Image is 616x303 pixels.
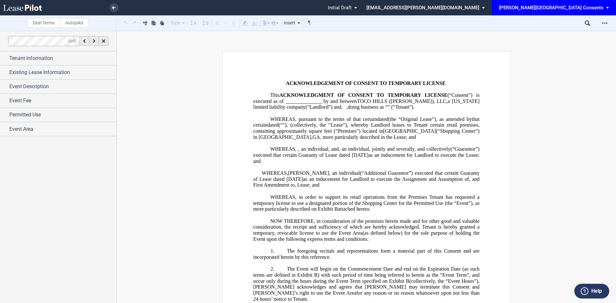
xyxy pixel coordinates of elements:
span: hours’ notice to Tenant. [260,296,308,302]
span: GA [312,134,320,140]
span: 0 [68,38,71,43]
span: Initial Draft [328,5,352,11]
a: B [406,278,409,284]
span: dated [377,116,388,122]
span: for any reason or no reason whatsoever upon not less than 24 [253,290,481,302]
span: , [446,98,448,104]
span: (“Guarantor”) executed that certain Guaranty of Lease dated [DATE] [253,146,481,158]
span: (“Consent”) is executed as of ______________ by and between [253,92,481,104]
span: NOW THEREFORE, in consideration of the promises herein made and for other good and valuable consi... [253,218,481,236]
span: ” ( [388,104,393,110]
label: Deal Terms [27,18,60,28]
span: Tenant Information [9,55,53,62]
button: Toggle Control Characters [305,19,313,27]
span: , jointly and severally, and collectively [369,146,450,152]
span: 1. [270,248,274,254]
span: , more particularly described in the Lease; and [320,134,416,140]
span: a [448,98,450,104]
span: Permitted Use [9,111,41,119]
span: square feet (“Premises”) located in [309,128,383,134]
span: , [341,104,343,110]
button: Cut [141,19,149,27]
span: (collectively, the “Event Hours”). [PERSON_NAME] acknowledges and agrees that [PERSON_NAME] may t... [253,278,481,296]
span: WHEREAS, [262,170,288,176]
span: , an individual [339,146,369,152]
label: Autopilot [60,18,89,28]
span: WHEREAS, pursuant to the terms of that certain [270,116,377,122]
span: ACKNOWLEDGMENT OF CONSENT TO TEMPORARY LICENSE [279,92,448,98]
div: Insert [283,19,302,27]
a: B [334,206,338,212]
span: The foregoing recitals and representations form a material part of this Consent and are incorpora... [253,248,481,260]
span: Existing Lease Information [9,69,70,76]
label: Help [591,287,602,295]
span: [PERSON_NAME] [288,170,329,176]
div: Open Lease options menu [600,18,610,28]
span: limited liability company [253,104,305,110]
button: Copy [150,19,158,27]
span: , [311,134,312,140]
span: 0 [74,38,76,43]
span: [GEOGRAPHIC_DATA] [259,134,311,140]
span: that certain dated (“ ”) [253,116,481,128]
span: , (collectively, the “Lease”) [287,122,347,128]
span: (as defined below) for the sole purpose of holding the Event upon the following express terms and... [253,230,481,242]
span: , an individual [298,146,329,152]
span: (the “Original Lease”), as amended by [388,116,472,122]
span: (“Additional Guarantor”) executed that certain Guaranty of Lease dated [DATE] [253,170,481,182]
span: Event Area [9,125,33,133]
span: , and [329,146,339,152]
span: Event Fee [9,97,31,105]
span: The Event will begin on the Commencement Date and end on the Expiration Date (as such terms are d... [253,266,481,278]
span: TOCO HILLS ([PERSON_NAME]), LLC [357,98,446,104]
div: [PERSON_NAME][GEOGRAPHIC_DATA] Consents [499,5,603,11]
span: WHEREAS, [270,146,296,152]
span: ) with such period of time being referred to herein as the “Event Term”, and occur only during th... [253,272,481,284]
span: WHEREAS, in order to support its retail operations from the Premises Tenant has requested a tempo... [253,194,481,212]
button: Help [574,284,609,299]
span: “Tenant”). [393,104,415,110]
span: , whereby Landlord leases to Tenant certain retail premises, containing approximately [253,122,481,134]
span: [GEOGRAPHIC_DATA] [383,128,436,134]
span: as an inducement for Landlord to execute the Assignment and Assumption of, and First Amendment to... [253,176,481,188]
span: Event Description [9,83,49,90]
span: This [270,92,279,98]
span: , [346,104,348,110]
span: as an inducement for Landlord to execute the Lease; and [253,152,481,164]
span: of [68,38,76,43]
span: (“Shopping Center”) in [253,128,481,140]
span: [US_STATE] [452,98,479,104]
a: B [314,272,318,278]
span: , an individual [329,170,360,176]
span: attached hereto. [338,206,371,212]
button: Paste [158,19,166,27]
span: ACKNOWLEDGEMENT OF CONSENT TO TEMPORARY LICENSE [286,80,446,86]
span: doing business as “ [348,104,388,110]
span: 2. [270,266,274,272]
span: (“Landlord”) and [305,104,341,110]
